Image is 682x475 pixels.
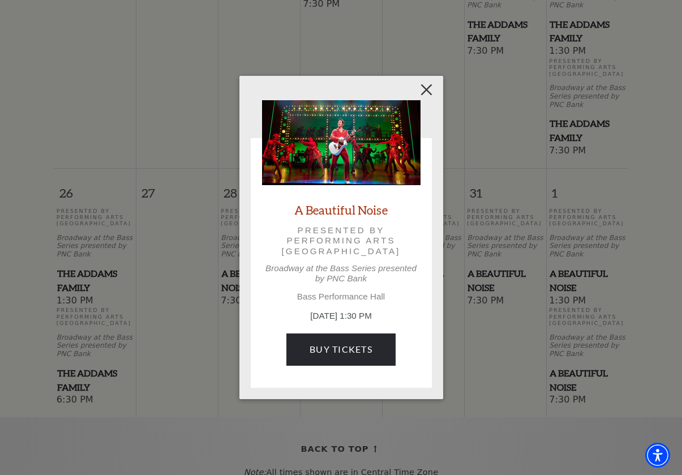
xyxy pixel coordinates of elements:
div: Accessibility Menu [645,443,670,468]
p: Broadway at the Bass Series presented by PNC Bank [262,263,421,284]
a: Buy Tickets [286,333,396,365]
p: Bass Performance Hall [262,292,421,302]
button: Close [415,79,437,101]
p: Presented by Performing Arts [GEOGRAPHIC_DATA] [278,225,405,256]
p: [DATE] 1:30 PM [262,310,421,323]
a: A Beautiful Noise [294,202,388,217]
img: A Beautiful Noise [262,100,421,185]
